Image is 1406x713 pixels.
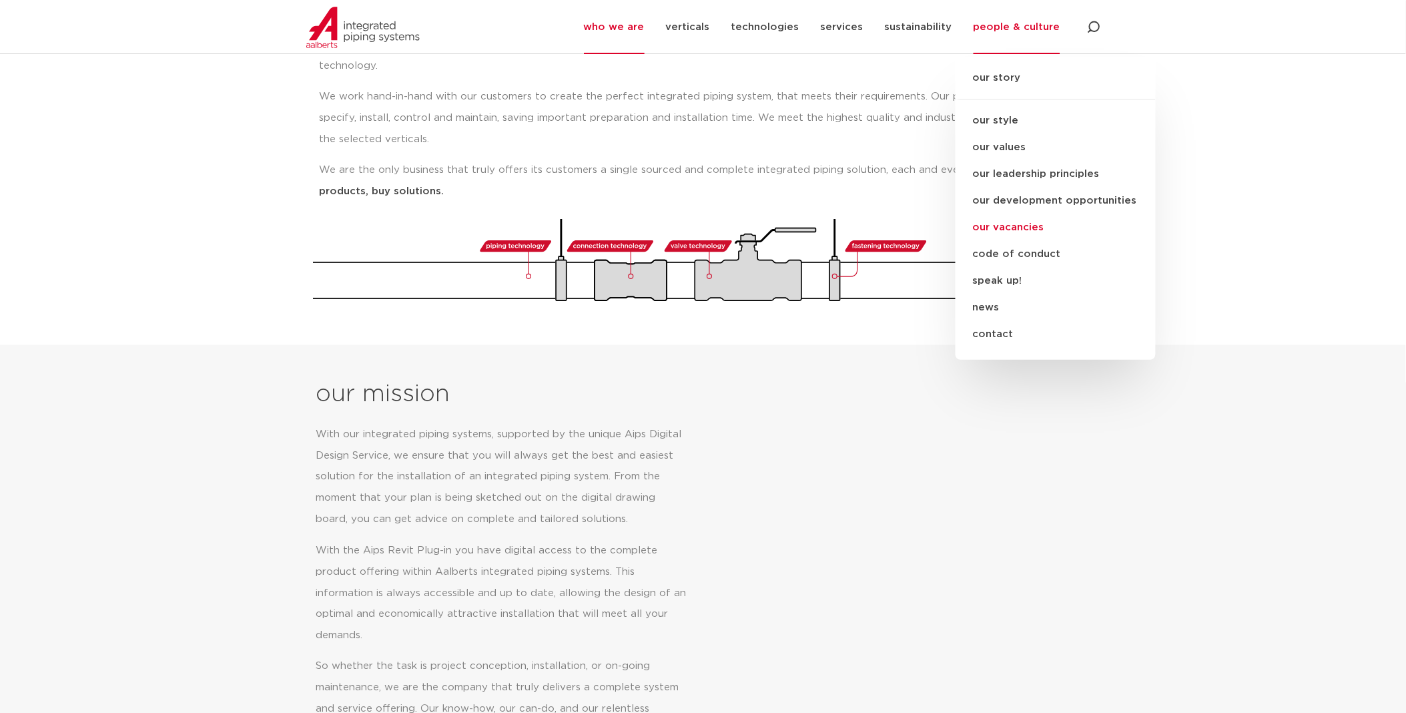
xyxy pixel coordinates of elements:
a: our development opportunities [956,188,1156,214]
p: We are the only business that truly offers its customers a single sourced and complete integrated... [320,160,1087,202]
ul: people & culture [956,57,1156,360]
a: our vacancies [956,214,1156,241]
a: our leadership principles [956,161,1156,188]
a: speak up! [956,268,1156,294]
p: We work hand-in-hand with our customers to create the perfect integrated piping system, that meet... [320,86,1087,150]
a: our story [956,70,1156,99]
a: news [956,294,1156,321]
a: our style [956,107,1156,134]
h2: our mission [316,379,708,411]
a: contact [956,321,1156,348]
p: With the Aips Revit Plug-in you have digital access to the complete product offering within Aalbe... [316,540,688,647]
a: our values [956,134,1156,161]
p: With our integrated piping systems, supported by the unique Aips Digital Design Service, we ensur... [316,424,688,531]
a: code of conduct [956,241,1156,268]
